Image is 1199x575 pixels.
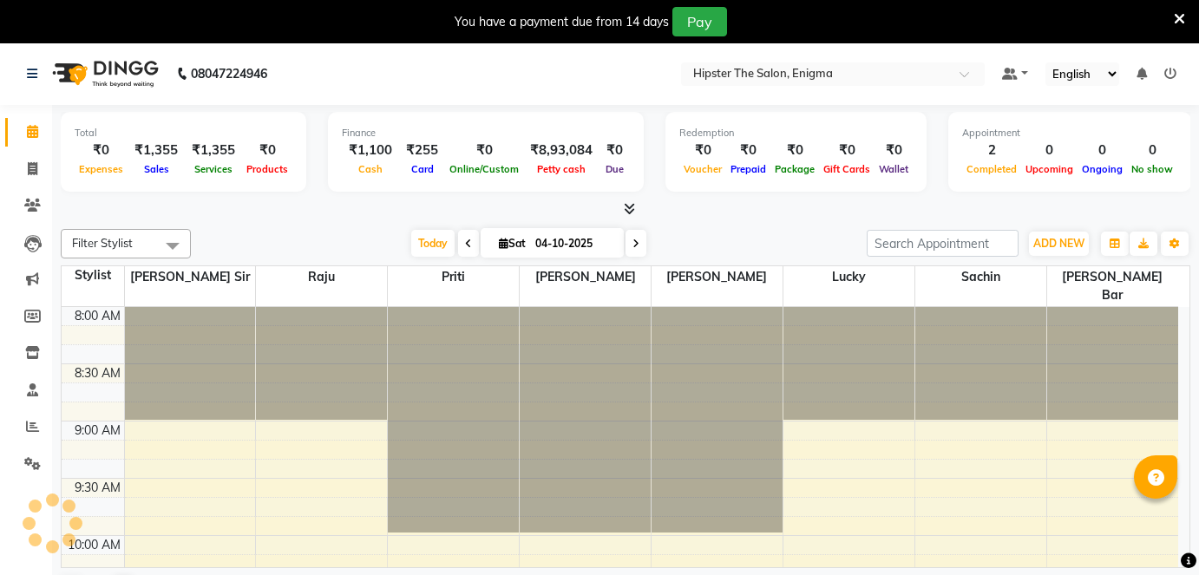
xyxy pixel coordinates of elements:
[75,163,128,175] span: Expenses
[679,140,726,160] div: ₹0
[875,163,913,175] span: Wallet
[342,140,399,160] div: ₹1,100
[411,230,455,257] span: Today
[1029,232,1089,256] button: ADD NEW
[242,163,292,175] span: Products
[726,163,770,175] span: Prepaid
[770,140,819,160] div: ₹0
[1047,266,1178,306] span: [PERSON_NAME] bar
[819,140,875,160] div: ₹0
[190,163,237,175] span: Services
[75,140,128,160] div: ₹0
[75,126,292,140] div: Total
[72,236,133,250] span: Filter Stylist
[185,140,242,160] div: ₹1,355
[530,231,617,257] input: 2025-10-04
[783,266,914,288] span: Lucky
[1127,140,1177,160] div: 0
[770,163,819,175] span: Package
[679,163,726,175] span: Voucher
[679,126,913,140] div: Redemption
[867,230,1019,257] input: Search Appointment
[407,163,438,175] span: Card
[62,266,124,284] div: Stylist
[399,140,445,160] div: ₹255
[71,421,124,440] div: 9:00 AM
[819,163,875,175] span: Gift Cards
[672,7,727,36] button: Pay
[962,126,1177,140] div: Appointment
[455,13,669,31] div: You have a payment due from 14 days
[140,163,174,175] span: Sales
[1127,163,1177,175] span: No show
[495,237,530,250] span: Sat
[191,49,267,98] b: 08047224946
[1078,140,1127,160] div: 0
[71,307,124,325] div: 8:00 AM
[533,163,590,175] span: Petty cash
[520,266,651,288] span: [PERSON_NAME]
[71,364,124,382] div: 8:30 AM
[342,126,630,140] div: Finance
[523,140,599,160] div: ₹8,93,084
[962,163,1021,175] span: Completed
[962,140,1021,160] div: 2
[64,536,124,554] div: 10:00 AM
[1033,237,1084,250] span: ADD NEW
[128,140,185,160] div: ₹1,355
[1021,140,1078,160] div: 0
[44,49,163,98] img: logo
[915,266,1046,288] span: sachin
[652,266,783,288] span: [PERSON_NAME]
[1021,163,1078,175] span: Upcoming
[242,140,292,160] div: ₹0
[354,163,387,175] span: Cash
[71,479,124,497] div: 9:30 AM
[445,163,523,175] span: Online/Custom
[1078,163,1127,175] span: Ongoing
[601,163,628,175] span: Due
[388,266,519,288] span: priti
[445,140,523,160] div: ₹0
[726,140,770,160] div: ₹0
[875,140,913,160] div: ₹0
[125,266,256,288] span: [PERSON_NAME] sir
[256,266,387,288] span: Raju
[599,140,630,160] div: ₹0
